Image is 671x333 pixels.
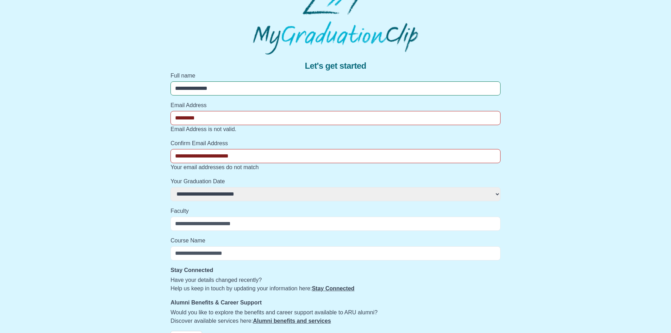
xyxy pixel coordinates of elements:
[170,164,259,170] span: Your email addresses do not match
[170,276,501,293] p: Have your details changed recently? Help us keep in touch by updating your information here:
[170,72,501,80] label: Full name
[170,139,501,148] label: Confirm Email Address
[170,101,501,110] label: Email Address
[305,60,366,72] span: Let's get started
[170,267,213,273] strong: Stay Connected
[312,285,354,291] a: Stay Connected
[170,177,501,186] label: Your Graduation Date
[170,236,501,245] label: Course Name
[253,318,331,324] a: Alumni benefits and services
[170,126,236,132] span: Email Address is not valid.
[170,300,262,306] strong: Alumni Benefits & Career Support
[170,308,501,325] p: Would you like to explore the benefits and career support available to ARU alumni? Discover avail...
[170,207,501,215] label: Faculty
